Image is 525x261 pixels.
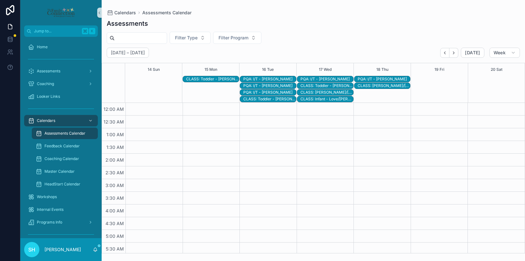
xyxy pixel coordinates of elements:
span: Calendars [114,10,136,16]
div: CLASS: Infant - Love/Wilson [300,96,353,102]
div: scrollable content [20,37,102,238]
div: PQA: I/T - Yulier Maldonado [243,76,296,82]
a: Feedback Calendar [32,140,98,152]
span: Feedback Calendar [44,144,80,149]
div: CLASS: Toddler - [PERSON_NAME]/[PERSON_NAME] [186,77,239,82]
h2: [DATE] – [DATE] [111,50,145,56]
button: 16 Tue [262,63,274,76]
span: 2:00 AM [104,157,125,163]
div: PQA: I/T - Angel Gramm-Selner [358,76,410,82]
span: Assessments Calendar [44,131,85,136]
span: 12:30 AM [102,119,125,124]
button: Next [449,48,458,58]
span: 3:30 AM [104,195,125,201]
button: 18 Thu [376,63,388,76]
p: [PERSON_NAME] [44,246,81,253]
h1: Assessments [107,19,148,28]
span: 2:30 AM [104,170,125,175]
a: Looker Links [24,91,98,102]
span: 12:00 AM [102,106,125,112]
span: 3:00 AM [104,183,125,188]
div: PQA: I/T - [PERSON_NAME] [358,77,410,82]
span: Week [494,50,506,56]
button: 20 Sat [491,63,502,76]
div: CLASS: Toddler - Soundara/Herron [186,76,239,82]
div: PQA: I/T - Debra Todt [300,76,353,82]
a: Programs Info [24,217,98,228]
div: CLASS: Toddler - Glassburn/Sauer (Harroff) [300,83,353,89]
button: Jump to...K [24,25,98,37]
a: Calendars [24,115,98,126]
button: Select Button [213,32,261,44]
span: 1:00 AM [105,132,125,137]
a: Assessments Calendar [142,10,192,16]
span: Coaching [37,81,54,86]
button: 19 Fri [434,63,444,76]
div: CLASS: Toddler - Boyle/Shea [358,83,410,89]
a: Home [24,41,98,53]
span: Looker Links [37,94,60,99]
span: K [90,29,95,34]
span: Programs Info [37,220,62,225]
div: PQA: I/T - [PERSON_NAME] [243,83,296,88]
span: 5:00 AM [104,233,125,239]
a: Coaching Calendar [32,153,98,164]
span: Master Calendar [44,169,75,174]
span: Internal Events [37,207,64,212]
div: PQA: I/T - Danashia Bevis [243,90,296,95]
div: CLASS: Toddler - Sopher/Buras [243,96,296,102]
a: Coaching [24,78,98,90]
div: CLASS: Toddler - [PERSON_NAME]/[PERSON_NAME] [243,97,296,102]
div: PQA: I/T - Rhonda McGhee [243,83,296,89]
button: Back [440,48,449,58]
span: [DATE] [465,50,480,56]
button: 14 Sun [148,63,160,76]
span: Jump to... [34,29,79,34]
span: Filter Type [175,35,198,41]
a: HeadStart Calendar [32,178,98,190]
button: 17 Wed [319,63,332,76]
img: App logo [47,8,75,18]
span: 4:30 AM [104,221,125,226]
div: CLASS: Infant - Love/[PERSON_NAME] [300,97,353,102]
div: CLASS: [PERSON_NAME]/[PERSON_NAME] [358,83,410,88]
button: 15 Mon [205,63,217,76]
a: Assessments [24,65,98,77]
a: Internal Events [24,204,98,215]
span: Filter Program [219,35,248,41]
div: PQA: I/T - [PERSON_NAME] [300,77,353,82]
button: Week [489,48,520,58]
a: Workshops [24,191,98,203]
a: Master Calendar [32,166,98,177]
a: Assessments Calendar [32,128,98,139]
span: 1:30 AM [105,144,125,150]
button: [DATE] [461,48,484,58]
span: Assessments [37,69,60,74]
span: SH [28,246,35,253]
span: Calendars [37,118,55,123]
div: PQA: I/T - [PERSON_NAME] [243,90,296,95]
span: Coaching Calendar [44,156,79,161]
button: Select Button [170,32,211,44]
span: HeadStart Calendar [44,182,80,187]
div: CLASS: [PERSON_NAME]/[PERSON_NAME] [300,90,353,95]
div: CLASS: Toddler - [PERSON_NAME]/[PERSON_NAME] ([PERSON_NAME]) [300,83,353,88]
span: Workshops [37,194,57,199]
div: CLASS: Toddler - Gallegos/Chamorro [300,90,353,95]
div: PQA: I/T - [PERSON_NAME] [243,77,296,82]
span: 5:30 AM [104,246,125,251]
a: Calendars [107,10,136,16]
span: 4:00 AM [104,208,125,213]
span: Home [37,44,48,50]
